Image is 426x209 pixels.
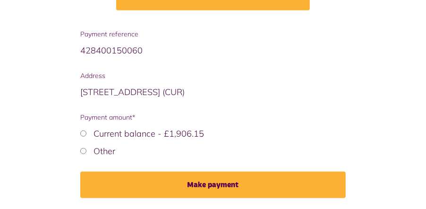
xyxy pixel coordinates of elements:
[80,87,185,97] span: [STREET_ADDRESS] (CUR)
[80,113,345,122] span: Payment amount*
[80,71,345,81] span: Address
[80,29,345,39] span: Payment reference
[94,128,204,139] label: Current balance - £1,906.15
[80,172,345,198] button: Make payment
[94,146,115,157] label: Other
[80,45,143,56] span: 428400150060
